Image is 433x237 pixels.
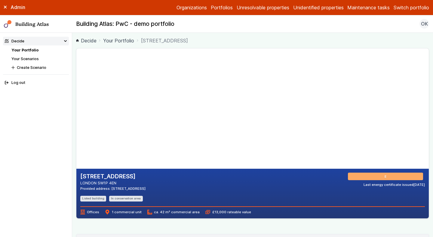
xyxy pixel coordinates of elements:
[11,48,38,52] a: Your Portfolio
[293,4,344,11] a: Unidentified properties
[4,20,12,28] img: main-0bbd2752.svg
[105,210,141,214] span: 1 commercial unit
[421,20,428,27] span: OK
[347,4,390,11] a: Maintenance tasks
[3,37,69,45] summary: Decide
[141,37,188,44] span: [STREET_ADDRESS]
[3,78,69,87] button: Log out
[5,38,24,44] div: Decide
[419,19,429,29] button: OK
[147,210,200,214] span: ca. 42 m² commercial area
[80,210,99,214] span: Offices
[80,196,106,202] li: Listed building
[10,63,69,72] button: Create Scenario
[80,180,146,186] address: LONDON SW1P 4EN
[413,183,425,187] time: [DATE]
[205,210,251,214] span: £13,000 rateable value
[80,173,146,180] h2: [STREET_ADDRESS]
[11,57,39,61] a: Your Scenarios
[177,4,207,11] a: Organizations
[237,4,289,11] a: Unresolvable properties
[385,174,388,179] span: E
[76,20,174,28] h2: Building Atlas: PwC - demo portfolio
[76,37,97,44] a: Decide
[103,37,134,44] a: Your Portfolio
[394,4,429,11] button: Switch portfolio
[109,196,143,202] li: In conservation area
[80,186,146,191] div: Provided address: [STREET_ADDRESS]
[211,4,233,11] a: Portfolios
[364,182,425,187] div: Last energy certificate issued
